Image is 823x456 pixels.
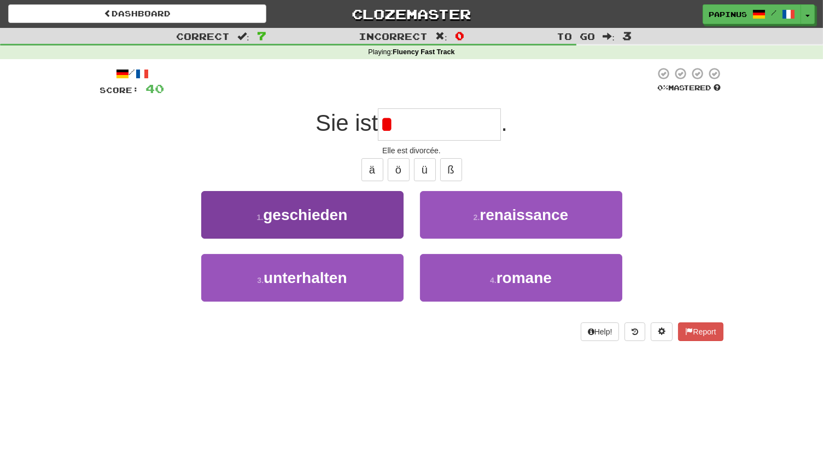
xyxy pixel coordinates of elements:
[201,191,404,239] button: 1.geschieden
[656,83,723,93] div: Mastered
[497,269,552,286] span: romane
[703,4,801,24] a: Papinus /
[393,48,454,56] strong: Fluency Fast Track
[359,31,428,42] span: Incorrect
[658,83,669,92] span: 0 %
[435,32,447,41] span: :
[146,82,165,95] span: 40
[388,158,410,181] button: ö
[490,276,497,285] small: 4 .
[176,31,230,42] span: Correct
[455,29,464,42] span: 0
[257,276,264,285] small: 3 .
[603,32,615,41] span: :
[678,322,723,341] button: Report
[709,9,747,19] span: Papinus
[622,29,632,42] span: 3
[414,158,436,181] button: ü
[440,158,462,181] button: ß
[420,191,622,239] button: 2.renaissance
[100,145,723,156] div: Elle est divorcée.
[361,158,383,181] button: ä
[8,4,266,23] a: Dashboard
[420,254,622,302] button: 4.romane
[237,32,249,41] span: :
[581,322,620,341] button: Help!
[624,322,645,341] button: Round history (alt+y)
[201,254,404,302] button: 3.unterhalten
[474,213,480,222] small: 2 .
[771,9,777,16] span: /
[480,206,568,223] span: renaissance
[257,213,264,222] small: 1 .
[283,4,541,24] a: Clozemaster
[100,85,139,95] span: Score:
[501,110,507,136] span: .
[100,67,165,80] div: /
[316,110,378,136] span: Sie ist
[557,31,595,42] span: To go
[264,269,347,286] span: unterhalten
[263,206,347,223] span: geschieden
[257,29,266,42] span: 7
